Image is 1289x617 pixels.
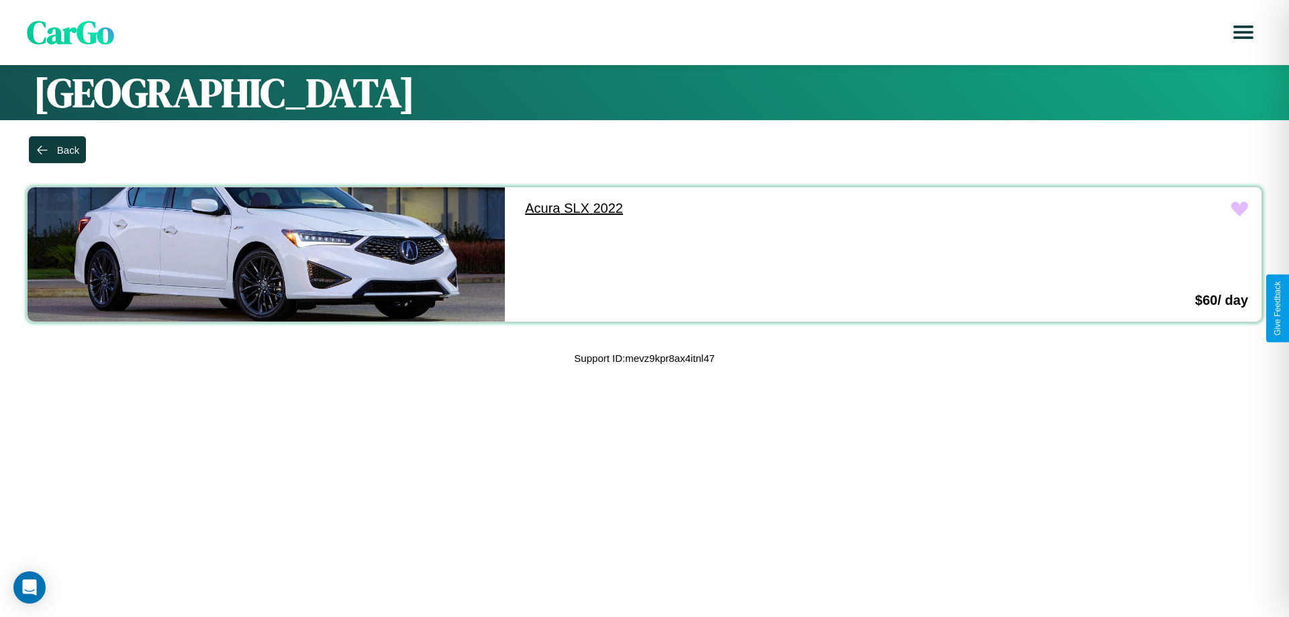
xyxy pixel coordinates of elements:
[34,65,1255,120] h1: [GEOGRAPHIC_DATA]
[1225,13,1262,51] button: Open menu
[574,349,714,367] p: Support ID: mevz9kpr8ax4itnl47
[29,136,86,163] button: Back
[1273,281,1282,336] div: Give Feedback
[27,10,114,54] span: CarGo
[512,187,989,230] a: Acura SLX 2022
[1195,293,1248,308] h3: $ 60 / day
[13,571,46,604] div: Open Intercom Messenger
[57,144,79,156] div: Back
